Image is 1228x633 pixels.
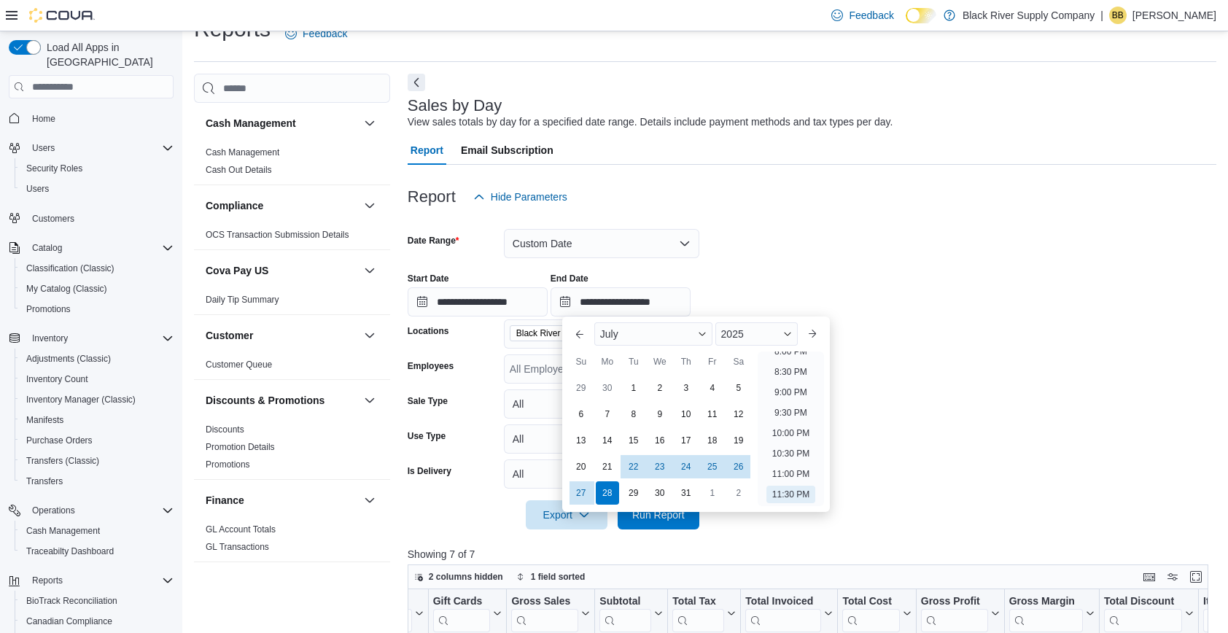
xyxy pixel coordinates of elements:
div: day-30 [648,481,672,505]
span: Run Report [632,508,685,522]
button: My Catalog (Classic) [15,279,179,299]
button: Run Report [618,500,699,529]
span: Security Roles [20,160,174,177]
div: Gross Sales [511,595,578,609]
button: Operations [26,502,81,519]
span: Cash Out Details [206,164,272,176]
label: Use Type [408,430,446,442]
a: Promotions [206,459,250,470]
span: Feedback [303,26,347,41]
span: Promotions [206,459,250,470]
span: July [600,328,618,340]
span: Cash Management [206,147,279,158]
label: Sale Type [408,395,448,407]
span: 1 field sorted [531,571,586,583]
span: Promotions [26,303,71,315]
div: Gross Margin [1009,595,1082,632]
button: Classification (Classic) [15,258,179,279]
h3: Discounts & Promotions [206,393,325,408]
a: GL Account Totals [206,524,276,535]
span: Manifests [20,411,174,429]
span: Load All Apps in [GEOGRAPHIC_DATA] [41,40,174,69]
div: Gift Card Sales [432,595,490,632]
button: Transfers [15,471,179,492]
span: Catalog [26,239,174,257]
div: day-13 [570,429,593,452]
a: BioTrack Reconciliation [20,592,123,610]
button: Users [26,139,61,157]
div: day-24 [675,455,698,478]
span: Classification (Classic) [20,260,174,277]
button: Manifests [15,410,179,430]
h3: Finance [206,493,244,508]
a: Inventory Count [20,370,94,388]
button: Customers [3,208,179,229]
button: Cova Pay US [206,263,358,278]
div: Gross Sales [511,595,578,632]
span: Manifests [26,414,63,426]
input: Press the down key to open a popover containing a calendar. [408,287,548,316]
a: Transfers [20,473,69,490]
div: day-1 [622,376,645,400]
div: Cova Pay US [194,291,390,314]
label: End Date [551,273,588,284]
button: Total Invoiced [745,595,833,632]
button: Hide Parameters [467,182,573,211]
div: Button. Open the year selector. 2025 is currently selected. [715,322,798,346]
span: Canadian Compliance [26,615,112,627]
button: Inventory Manager (Classic) [15,389,179,410]
div: Total Discount [1104,595,1182,609]
button: All [504,424,699,454]
span: GL Account Totals [206,524,276,535]
label: Employees [408,360,454,372]
div: We [648,350,672,373]
h3: Report [408,188,456,206]
span: Transfers (Classic) [26,455,99,467]
button: Inventory Count [15,369,179,389]
a: Cash Management [206,147,279,158]
div: Th [675,350,698,373]
div: Total Discount [1104,595,1182,632]
span: Canadian Compliance [20,613,174,630]
span: 2 columns hidden [429,571,503,583]
div: day-19 [727,429,750,452]
button: Finance [361,492,378,509]
button: Users [15,179,179,199]
span: Purchase Orders [26,435,93,446]
div: Brandon Blount [1109,7,1127,24]
li: 9:00 PM [769,384,813,401]
span: Inventory [26,330,174,347]
a: Promotions [20,300,77,318]
button: Subtotal [599,595,663,632]
button: Traceabilty Dashboard [15,541,179,562]
button: Operations [3,500,179,521]
button: Reports [26,572,69,589]
div: Mo [596,350,619,373]
span: Cash Management [26,525,100,537]
a: Security Roles [20,160,88,177]
a: My Catalog (Classic) [20,280,113,298]
button: Compliance [361,197,378,214]
div: Net Sold [360,595,411,609]
a: Transfers (Classic) [20,452,105,470]
span: Inventory Manager (Classic) [20,391,174,408]
li: 8:30 PM [769,363,813,381]
span: GL Transactions [206,541,269,553]
span: Inventory Count [20,370,174,388]
div: Su [570,350,593,373]
li: 10:00 PM [766,424,815,442]
li: 11:30 PM [766,486,815,503]
button: Display options [1164,568,1181,586]
a: Inventory Manager (Classic) [20,391,141,408]
div: Button. Open the month selector. July is currently selected. [594,322,712,346]
img: Cova [29,8,95,23]
p: [PERSON_NAME] [1132,7,1216,24]
label: Start Date [408,273,449,284]
div: Gross Profit [921,595,988,609]
button: Total Tax [672,595,736,632]
span: Report [411,136,443,165]
span: Traceabilty Dashboard [26,545,114,557]
button: Gross Sales [511,595,590,632]
div: day-1 [701,481,724,505]
button: Discounts & Promotions [206,393,358,408]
